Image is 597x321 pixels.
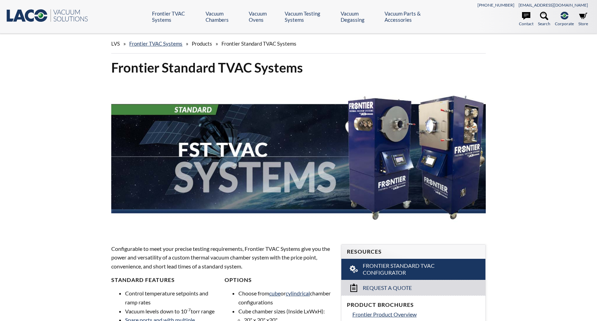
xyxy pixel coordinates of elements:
li: Choose from or chamber configurations [238,289,333,306]
a: Frontier TVAC Systems [152,10,200,23]
a: [PHONE_NUMBER] [477,2,514,8]
a: Vacuum Ovens [249,10,279,23]
span: Frontier Standard TVAC Systems [221,40,296,47]
a: Vacuum Parts & Accessories [385,10,443,23]
a: Vacuum Degassing [341,10,379,23]
a: Vacuum Chambers [206,10,244,23]
h4: Product Brochures [347,301,480,309]
h4: Options [225,276,333,284]
div: » » » [111,34,485,54]
li: Control temperature setpoints and ramp rates [125,289,219,306]
img: FST TVAC Systems header [111,82,485,231]
h4: Resources [347,248,480,255]
span: Frontier Standard TVAC Configurator [363,262,465,277]
span: Request a Quote [363,284,412,292]
a: cylindrical [286,290,310,296]
span: Products [192,40,212,47]
a: Store [578,12,588,27]
a: Search [538,12,550,27]
a: Request a Quote [341,280,485,295]
h1: Frontier Standard TVAC Systems [111,59,485,76]
a: cube [269,290,281,296]
sup: -7 [187,307,191,312]
h4: Standard Features [111,276,219,284]
a: Contact [519,12,533,27]
a: Frontier Standard TVAC Configurator [341,259,485,280]
p: Configurable to meet your precise testing requirements, Frontier TVAC Systems give you the power ... [111,244,332,271]
a: Vacuum Testing Systems [285,10,335,23]
span: Frontier Product Overview [352,311,417,318]
li: Vacuum levels down to 10 torr range [125,307,219,316]
a: Frontier Product Overview [352,310,480,319]
span: Corporate [555,20,574,27]
a: Frontier TVAC Systems [129,40,182,47]
a: [EMAIL_ADDRESS][DOMAIN_NAME] [519,2,588,8]
span: LVS [111,40,120,47]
